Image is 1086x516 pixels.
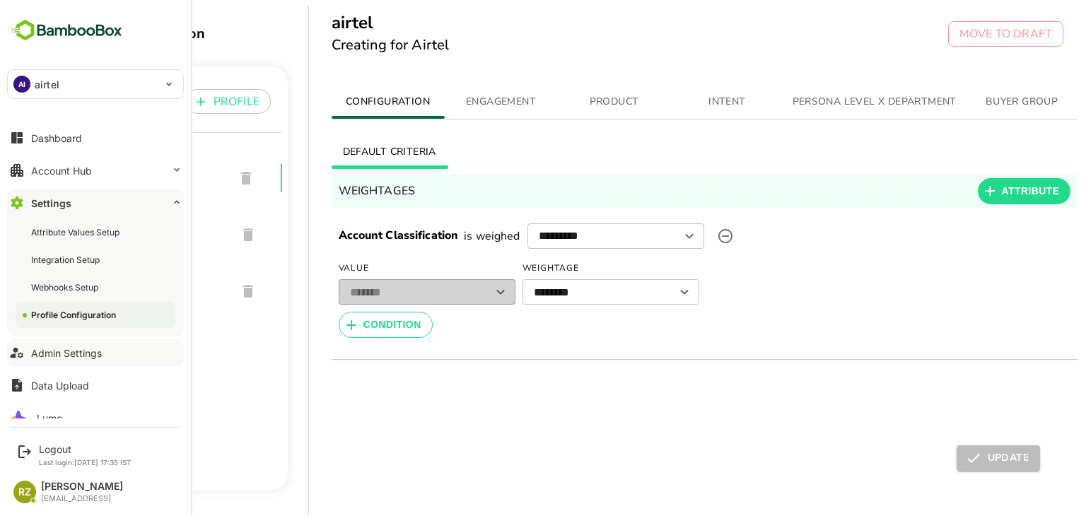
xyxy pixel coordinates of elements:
[7,156,184,184] button: Account Hub
[314,316,372,334] span: CONDITION
[7,339,184,367] button: Admin Settings
[282,135,1029,169] div: basic tabs example
[164,93,210,110] p: PROFILE
[17,93,63,110] p: PROFILE
[289,227,409,245] h6: Account Classification
[928,178,1022,204] button: ATTRIBUTE
[31,226,122,238] div: Attribute Values Setup
[31,380,89,392] div: Data Upload
[291,93,387,111] span: CONFIGURATION
[282,85,1029,119] div: simple tabs
[630,226,650,246] button: Open
[289,181,366,201] h6: WEIGHTAGES
[7,189,184,217] button: Settings
[282,135,398,169] button: DEFAULT CRITERIA
[31,165,92,177] div: Account Hub
[6,206,233,263] div: joetest
[743,93,907,111] span: PERSONA LEVEL X DEPARTMENT
[31,281,101,293] div: Webhooks Setup
[907,445,991,471] button: UPDATE
[17,24,238,43] div: Profile Configuration
[289,257,466,280] span: Value
[136,89,221,114] button: PROFILE
[924,93,1020,111] span: BUYER GROUP
[6,150,233,206] div: airtel
[625,282,645,302] button: Open
[630,93,726,111] span: INTENT
[6,263,233,319] div: airtel_icp
[13,76,30,93] div: AI
[41,481,123,493] div: [PERSON_NAME]
[17,226,176,243] span: joetest
[517,93,613,111] span: PRODUCT
[404,93,500,111] span: ENGAGEMENT
[31,132,82,144] div: Dashboard
[282,34,400,57] h6: Creating for Airtel
[31,347,102,359] div: Admin Settings
[952,182,1010,200] span: ATTRIBUTE
[7,124,184,152] button: Dashboard
[910,25,1003,42] p: MOVE TO DRAFT
[13,481,36,503] div: RZ
[7,371,184,399] button: Data Upload
[17,283,176,300] span: airtel_icp
[282,11,400,34] h5: airtel
[41,494,123,503] div: [EMAIL_ADDRESS]
[289,312,383,338] button: CONDITION
[31,197,71,209] div: Settings
[473,257,650,280] span: Weightage
[7,17,127,44] img: BambooboxFullLogoMark.5f36c76dfaba33ec1ec1367b70bb1252.svg
[31,254,103,266] div: Integration Setup
[17,170,174,187] span: airtel
[7,404,184,432] button: Lumo
[662,222,690,250] label: upload picture
[39,443,132,455] div: Logout
[37,412,62,424] div: Lumo
[31,309,119,321] div: Profile Configuration
[899,21,1014,47] button: MOVE TO DRAFT
[8,70,183,98] div: AIairtel
[39,458,132,467] p: Last login: [DATE] 17:35 IST
[35,77,59,92] p: airtel
[414,228,471,245] p: is weighed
